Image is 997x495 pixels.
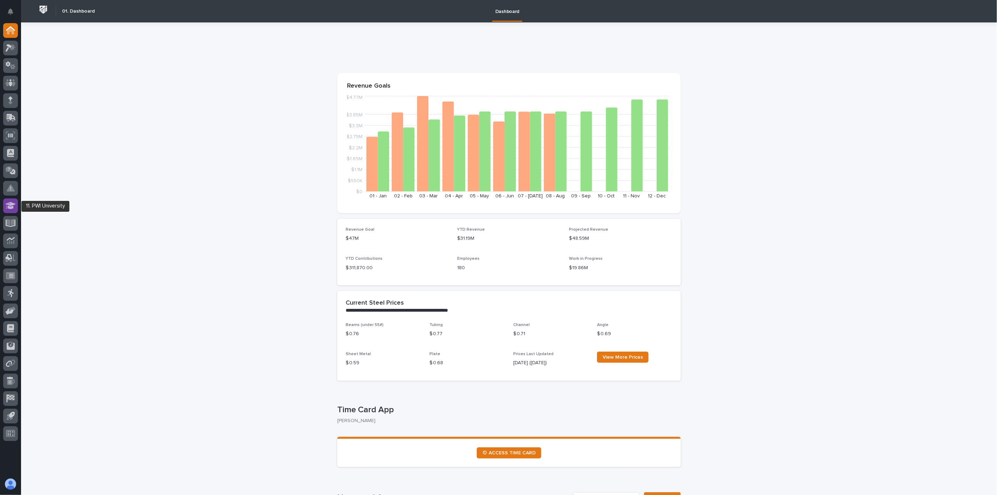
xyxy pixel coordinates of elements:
[347,82,671,90] p: Revenue Goals
[346,257,382,261] span: YTD Contributions
[513,323,530,327] span: Channel
[346,299,404,307] h2: Current Steel Prices
[349,123,362,128] tspan: $3.3M
[429,323,443,327] span: Tubing
[346,352,371,356] span: Sheet Metal
[457,257,480,261] span: Employees
[623,194,640,198] text: 11 - Nov
[518,194,543,198] text: 07 - [DATE]
[513,330,589,338] p: $ 0.71
[349,145,362,150] tspan: $2.2M
[445,194,463,198] text: 04 - Apr
[346,95,362,100] tspan: $4.77M
[346,134,362,139] tspan: $2.75M
[346,264,449,272] p: $ 311,870.00
[429,330,505,338] p: $ 0.77
[346,228,374,232] span: Revenue Goal
[482,450,536,455] span: ⏲ ACCESS TIME CARD
[457,235,561,242] p: $31.19M
[356,189,362,194] tspan: $0
[9,8,18,20] div: Notifications
[346,235,449,242] p: $47M
[603,355,643,360] span: View More Prices
[513,352,554,356] span: Prices Last Updated
[3,477,18,491] button: users-avatar
[347,156,362,161] tspan: $1.65M
[569,264,672,272] p: $19.86M
[429,359,505,367] p: $ 0.68
[429,352,440,356] span: Plate
[37,3,50,16] img: Workspace Logo
[597,352,649,363] a: View More Prices
[394,194,413,198] text: 02 - Feb
[569,257,603,261] span: Work in Progress
[351,167,362,172] tspan: $1.1M
[648,194,666,198] text: 12 - Dec
[571,194,591,198] text: 09 - Sep
[457,228,485,232] span: YTD Revenue
[337,418,675,424] p: [PERSON_NAME]
[346,112,362,117] tspan: $3.85M
[3,4,18,19] button: Notifications
[419,194,438,198] text: 03 - Mar
[569,235,672,242] p: $48.59M
[470,194,489,198] text: 05 - May
[346,330,421,338] p: $ 0.76
[513,359,589,367] p: [DATE] ([DATE])
[369,194,387,198] text: 01 - Jan
[348,178,362,183] tspan: $550K
[597,330,672,338] p: $ 0.69
[477,447,541,459] a: ⏲ ACCESS TIME CARD
[495,194,514,198] text: 06 - Jun
[337,405,678,415] p: Time Card App
[62,8,95,14] h2: 01. Dashboard
[546,194,565,198] text: 08 - Aug
[597,323,609,327] span: Angle
[598,194,615,198] text: 10 - Oct
[346,359,421,367] p: $ 0.59
[569,228,608,232] span: Projected Revenue
[346,323,384,327] span: Beams (under 55#)
[457,264,561,272] p: 180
